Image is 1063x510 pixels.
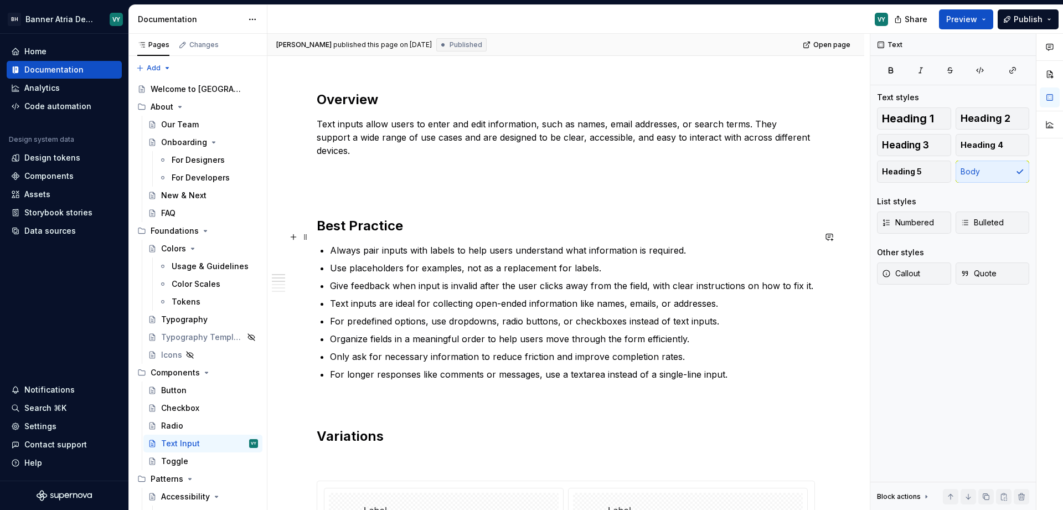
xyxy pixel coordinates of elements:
a: Text InputVY [143,435,262,452]
a: Data sources [7,222,122,240]
div: Search ⌘K [24,403,66,414]
div: Block actions [877,492,921,501]
div: Block actions [877,489,931,504]
div: Help [24,457,42,468]
h2: Variations [317,427,815,445]
div: Design tokens [24,152,80,163]
button: Heading 5 [877,161,951,183]
div: Changes [189,40,219,49]
a: Our Team [143,116,262,133]
a: Onboarding [143,133,262,151]
div: Color Scales [172,279,220,290]
a: For Designers [154,151,262,169]
a: Storybook stories [7,204,122,221]
div: Button [161,385,187,396]
button: Heading 1 [877,107,951,130]
div: Icons [161,349,182,360]
div: Code automation [24,101,91,112]
button: Preview [939,9,993,29]
div: Text styles [877,92,919,103]
button: Callout [877,262,951,285]
button: Numbered [877,212,951,234]
button: Publish [998,9,1059,29]
a: Tokens [154,293,262,311]
button: Heading 4 [956,134,1030,156]
a: Open page [799,37,855,53]
span: Open page [813,40,850,49]
p: For predefined options, use dropdowns, radio buttons, or checkboxes instead of text inputs. [330,315,815,328]
span: Add [147,64,161,73]
a: Code automation [7,97,122,115]
div: published this page on [DATE] [333,40,432,49]
p: Give feedback when input is invalid after the user clicks away from the field, with clear instruc... [330,279,815,292]
a: Typography [143,311,262,328]
div: Design system data [9,135,74,144]
div: BH [8,13,21,26]
div: Foundations [151,225,199,236]
button: Heading 2 [956,107,1030,130]
a: Settings [7,418,122,435]
p: Text inputs allow users to enter and edit information, such as names, email addresses, or search ... [317,117,815,157]
div: For Designers [172,154,225,166]
div: Home [24,46,47,57]
span: Share [905,14,927,25]
a: Accessibility [143,488,262,506]
a: Home [7,43,122,60]
span: Published [450,40,482,49]
div: Tokens [172,296,200,307]
div: Documentation [138,14,242,25]
button: Share [889,9,935,29]
div: Foundations [133,222,262,240]
a: Toggle [143,452,262,470]
div: FAQ [161,208,176,219]
button: Search ⌘K [7,399,122,417]
a: New & Next [143,187,262,204]
p: Organize fields in a meaningful order to help users move through the form efficiently. [330,332,815,346]
svg: Supernova Logo [37,490,92,501]
button: BHBanner Atria Design SystemVY [2,7,126,31]
div: Notifications [24,384,75,395]
span: Publish [1014,14,1043,25]
p: Use placeholders for examples, not as a replacement for labels. [330,261,815,275]
span: Heading 4 [961,140,1003,151]
span: Heading 5 [882,166,922,177]
div: New & Next [161,190,207,201]
button: Bulleted [956,212,1030,234]
span: Preview [946,14,977,25]
a: Radio [143,417,262,435]
div: Accessibility [161,491,210,502]
a: Typography Template [143,328,262,346]
h2: Best Practice [317,217,815,235]
a: Usage & Guidelines [154,257,262,275]
span: Heading 1 [882,113,934,124]
a: Button [143,382,262,399]
div: Contact support [24,439,87,450]
div: Onboarding [161,137,207,148]
div: Components [151,367,200,378]
div: Analytics [24,83,60,94]
div: Usage & Guidelines [172,261,249,272]
div: About [133,98,262,116]
div: Colors [161,243,186,254]
div: Documentation [24,64,84,75]
div: Pages [137,40,169,49]
button: Add [133,60,174,76]
a: Color Scales [154,275,262,293]
div: Radio [161,420,183,431]
a: Documentation [7,61,122,79]
span: [PERSON_NAME] [276,40,332,49]
h2: Overview [317,91,815,109]
div: Assets [24,189,50,200]
p: Always pair inputs with labels to help users understand what information is required. [330,244,815,257]
a: Assets [7,186,122,203]
div: Storybook stories [24,207,92,218]
button: Contact support [7,436,122,454]
div: Typography [161,314,208,325]
div: Welcome to [GEOGRAPHIC_DATA] [151,84,242,95]
span: Heading 2 [961,113,1010,124]
div: Text Input [161,438,200,449]
div: Patterns [133,470,262,488]
div: Settings [24,421,56,432]
span: Heading 3 [882,140,929,151]
div: About [151,101,173,112]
